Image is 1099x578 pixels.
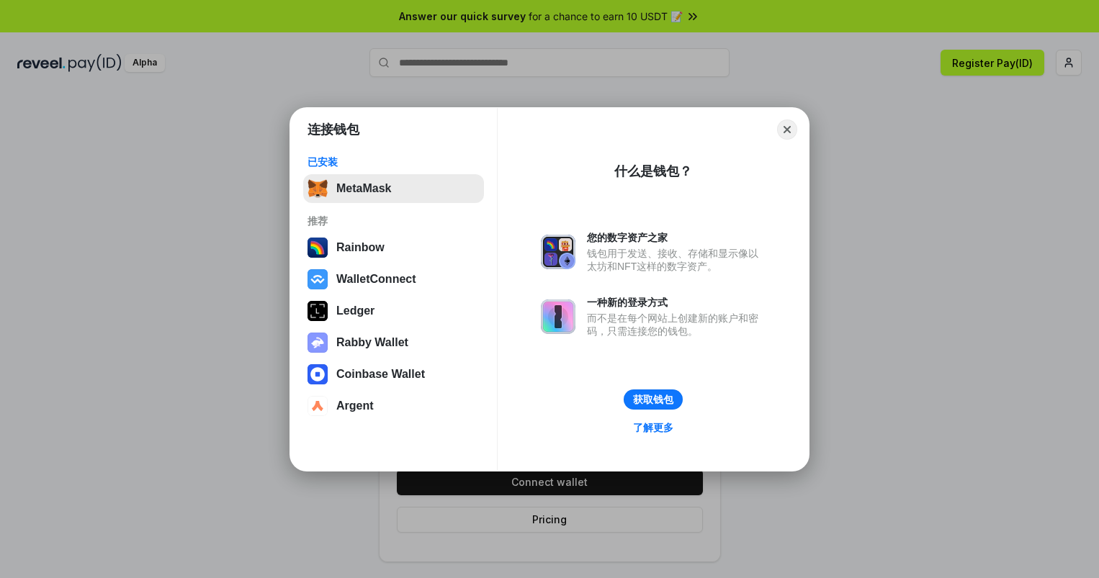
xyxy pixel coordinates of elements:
img: svg+xml,%3Csvg%20width%3D%2228%22%20height%3D%2228%22%20viewBox%3D%220%200%2028%2028%22%20fill%3D... [308,396,328,416]
button: 获取钱包 [624,389,683,410]
div: 而不是在每个网站上创建新的账户和密码，只需连接您的钱包。 [587,312,766,338]
div: Coinbase Wallet [336,368,425,381]
div: WalletConnect [336,273,416,286]
div: 一种新的登录方式 [587,296,766,309]
img: svg+xml,%3Csvg%20fill%3D%22none%22%20height%3D%2233%22%20viewBox%3D%220%200%2035%2033%22%20width%... [308,179,328,199]
button: Close [777,119,797,140]
img: svg+xml,%3Csvg%20xmlns%3D%22http%3A%2F%2Fwww.w3.org%2F2000%2Fsvg%22%20fill%3D%22none%22%20viewBox... [308,333,328,353]
img: svg+xml,%3Csvg%20width%3D%2228%22%20height%3D%2228%22%20viewBox%3D%220%200%2028%2028%22%20fill%3D... [308,364,328,384]
button: Coinbase Wallet [303,360,484,389]
div: MetaMask [336,182,391,195]
div: 什么是钱包？ [614,163,692,180]
div: 获取钱包 [633,393,673,406]
a: 了解更多 [624,418,682,437]
div: 您的数字资产之家 [587,231,766,244]
img: svg+xml,%3Csvg%20width%3D%2228%22%20height%3D%2228%22%20viewBox%3D%220%200%2028%2028%22%20fill%3D... [308,269,328,289]
div: 了解更多 [633,421,673,434]
div: Argent [336,399,374,412]
button: Rainbow [303,233,484,262]
button: WalletConnect [303,265,484,294]
div: 钱包用于发送、接收、存储和显示像以太坊和NFT这样的数字资产。 [587,247,766,273]
button: MetaMask [303,174,484,203]
h1: 连接钱包 [308,121,359,138]
div: Rabby Wallet [336,336,408,349]
div: 推荐 [308,215,480,227]
div: Ledger [336,304,374,317]
button: Argent [303,392,484,420]
img: svg+xml,%3Csvg%20xmlns%3D%22http%3A%2F%2Fwww.w3.org%2F2000%2Fsvg%22%20fill%3D%22none%22%20viewBox... [541,235,575,269]
img: svg+xml,%3Csvg%20width%3D%22120%22%20height%3D%22120%22%20viewBox%3D%220%200%20120%20120%22%20fil... [308,238,328,258]
div: 已安装 [308,155,480,168]
button: Ledger [303,297,484,325]
div: Rainbow [336,241,385,254]
img: svg+xml,%3Csvg%20xmlns%3D%22http%3A%2F%2Fwww.w3.org%2F2000%2Fsvg%22%20fill%3D%22none%22%20viewBox... [541,299,575,334]
button: Rabby Wallet [303,328,484,357]
img: svg+xml,%3Csvg%20xmlns%3D%22http%3A%2F%2Fwww.w3.org%2F2000%2Fsvg%22%20width%3D%2228%22%20height%3... [308,301,328,321]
